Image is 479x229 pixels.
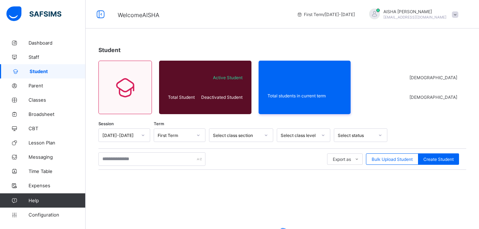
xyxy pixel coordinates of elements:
span: [DEMOGRAPHIC_DATA] [409,75,457,80]
div: AISHAYUSUF [362,9,462,20]
span: Broadsheet [29,111,86,117]
span: Term [154,121,164,126]
span: Time Table [29,168,86,174]
div: Select class level [281,133,317,138]
span: AISHA [PERSON_NAME] [383,9,447,14]
span: Bulk Upload Student [372,157,413,162]
div: [DATE]-[DATE] [102,133,137,138]
span: [EMAIL_ADDRESS][DOMAIN_NAME] [383,15,447,19]
span: Student [98,46,121,54]
span: Configuration [29,212,85,218]
span: Parent [29,83,86,88]
span: [DEMOGRAPHIC_DATA] [409,95,457,100]
span: Create Student [423,157,454,162]
div: First Term [158,133,192,138]
span: Student [30,68,86,74]
span: Dashboard [29,40,86,46]
div: Select class section [213,133,260,138]
span: Expenses [29,183,86,188]
span: CBT [29,126,86,131]
span: Active Student [200,75,243,80]
span: Deactivated Student [200,95,243,100]
span: Help [29,198,85,203]
span: Welcome AISHA [118,11,159,19]
span: Session [98,121,114,126]
span: session/term information [297,12,355,17]
span: Classes [29,97,86,103]
div: Total Student [166,93,198,102]
span: Messaging [29,154,86,160]
span: Export as [333,157,351,162]
span: Staff [29,54,86,60]
span: Lesson Plan [29,140,86,146]
span: Total students in current term [267,93,342,98]
img: safsims [6,6,61,21]
div: Select status [338,133,374,138]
